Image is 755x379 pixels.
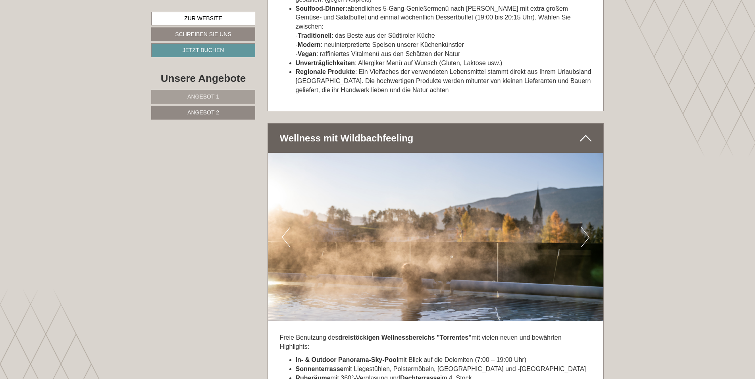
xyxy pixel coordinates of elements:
[296,60,355,66] strong: Unverträglichkeiten
[298,50,316,57] strong: Vegan
[151,12,255,25] a: Zur Website
[151,27,255,41] a: Schreiben Sie uns
[282,227,290,247] button: Previous
[296,365,344,372] strong: Sonnenterrasse
[338,334,472,341] strong: dreistöckigen Wellnessbereichs "Torrentes"
[298,41,321,48] strong: Modern
[296,59,592,68] li: : Allergiker Menü auf Wunsch (Gluten, Laktose usw.)
[296,4,592,59] li: abendliches 5-Gang-Genießermenü nach [PERSON_NAME] mit extra großem Gemüse- und Salatbuffet und e...
[296,365,592,374] li: mit Liegestühlen, Polstermöbeln, [GEOGRAPHIC_DATA] und -[GEOGRAPHIC_DATA]
[280,333,592,352] p: Freie Benutzung des mit vielen neuen und bewährten Highlights:
[296,5,348,12] strong: Soulfood-Dinner:
[151,43,255,57] a: Jetzt buchen
[187,93,219,100] span: Angebot 1
[187,109,219,116] span: Angebot 2
[296,68,592,95] li: : Ein Vielfaches der verwendeten Lebensmittel stammt direkt aus Ihrem Urlaubsland [GEOGRAPHIC_DAT...
[581,227,589,247] button: Next
[296,356,399,363] strong: In- & Outdoor Panorama-Sky-Pool
[298,32,331,39] strong: Traditionell
[268,124,604,153] div: Wellness mit Wildbachfeeling
[151,71,255,86] div: Unsere Angebote
[296,68,355,75] strong: Regionale Produkte
[296,356,592,365] li: mit Blick auf die Dolomiten (7:00 – 19:00 Uhr)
